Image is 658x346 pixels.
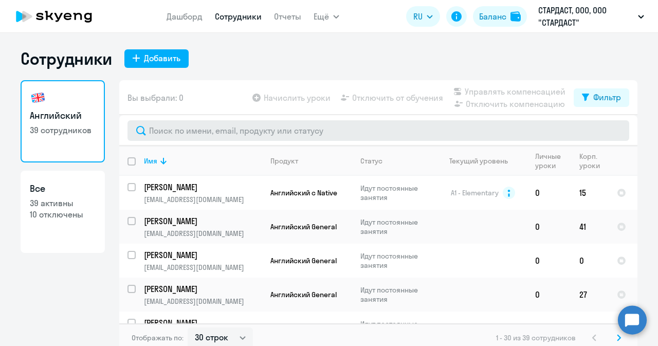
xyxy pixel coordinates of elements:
[579,152,608,170] div: Корп. уроки
[144,263,262,272] p: [EMAIL_ADDRESS][DOMAIN_NAME]
[30,197,96,209] p: 39 активны
[21,171,105,253] a: Все39 активны10 отключены
[167,11,203,22] a: Дашборд
[510,11,521,22] img: balance
[538,4,634,29] p: СТАРДАСТ, ООО, ООО "СТАРДАСТ"
[527,278,571,312] td: 0
[30,89,46,106] img: english
[473,6,527,27] button: Балансbalance
[571,244,609,278] td: 0
[30,209,96,220] p: 10 отключены
[270,222,337,231] span: Английский General
[314,6,339,27] button: Ещё
[571,312,609,345] td: 30
[124,49,189,68] button: Добавить
[360,285,431,304] p: Идут постоянные занятия
[535,152,571,170] div: Личные уроки
[574,88,629,107] button: Фильтр
[593,91,621,103] div: Фильтр
[127,120,629,141] input: Поиск по имени, email, продукту или статусу
[413,10,423,23] span: RU
[360,184,431,202] p: Идут постоянные занятия
[144,297,262,306] p: [EMAIL_ADDRESS][DOMAIN_NAME]
[496,333,576,342] span: 1 - 30 из 39 сотрудников
[527,312,571,345] td: 0
[144,317,262,329] a: [PERSON_NAME]
[527,210,571,244] td: 0
[274,11,301,22] a: Отчеты
[144,181,260,193] p: [PERSON_NAME]
[527,176,571,210] td: 0
[360,156,382,166] div: Статус
[144,249,262,261] a: [PERSON_NAME]
[144,156,157,166] div: Имя
[144,215,260,227] p: [PERSON_NAME]
[571,278,609,312] td: 27
[144,283,260,295] p: [PERSON_NAME]
[144,283,262,295] a: [PERSON_NAME]
[449,156,508,166] div: Текущий уровень
[21,80,105,162] a: Английский39 сотрудников
[270,156,298,166] div: Продукт
[440,156,526,166] div: Текущий уровень
[30,109,96,122] h3: Английский
[21,48,112,69] h1: Сотрудники
[527,244,571,278] td: 0
[451,188,499,197] span: A1 - Elementary
[360,251,431,270] p: Идут постоянные занятия
[360,319,431,338] p: Идут постоянные занятия
[360,217,431,236] p: Идут постоянные занятия
[144,249,260,261] p: [PERSON_NAME]
[270,256,337,265] span: Английский General
[144,52,180,64] div: Добавить
[132,333,184,342] span: Отображать по:
[144,181,262,193] a: [PERSON_NAME]
[144,317,260,329] p: [PERSON_NAME]
[314,10,329,23] span: Ещё
[533,4,649,29] button: СТАРДАСТ, ООО, ООО "СТАРДАСТ"
[270,290,337,299] span: Английский General
[144,156,262,166] div: Имя
[571,176,609,210] td: 15
[30,182,96,195] h3: Все
[571,210,609,244] td: 41
[144,229,262,238] p: [EMAIL_ADDRESS][DOMAIN_NAME]
[406,6,440,27] button: RU
[30,124,96,136] p: 39 сотрудников
[270,188,337,197] span: Английский с Native
[144,215,262,227] a: [PERSON_NAME]
[215,11,262,22] a: Сотрудники
[144,195,262,204] p: [EMAIL_ADDRESS][DOMAIN_NAME]
[127,92,184,104] span: Вы выбрали: 0
[479,10,506,23] div: Баланс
